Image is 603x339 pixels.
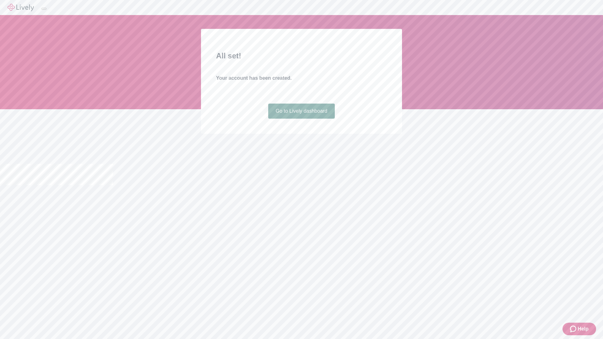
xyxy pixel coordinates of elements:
[8,4,34,11] img: Lively
[41,8,46,10] button: Log out
[562,323,596,335] button: Zendesk support iconHelp
[216,50,387,62] h2: All set!
[216,74,387,82] h4: Your account has been created.
[578,325,589,333] span: Help
[570,325,578,333] svg: Zendesk support icon
[268,104,335,119] a: Go to Lively dashboard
